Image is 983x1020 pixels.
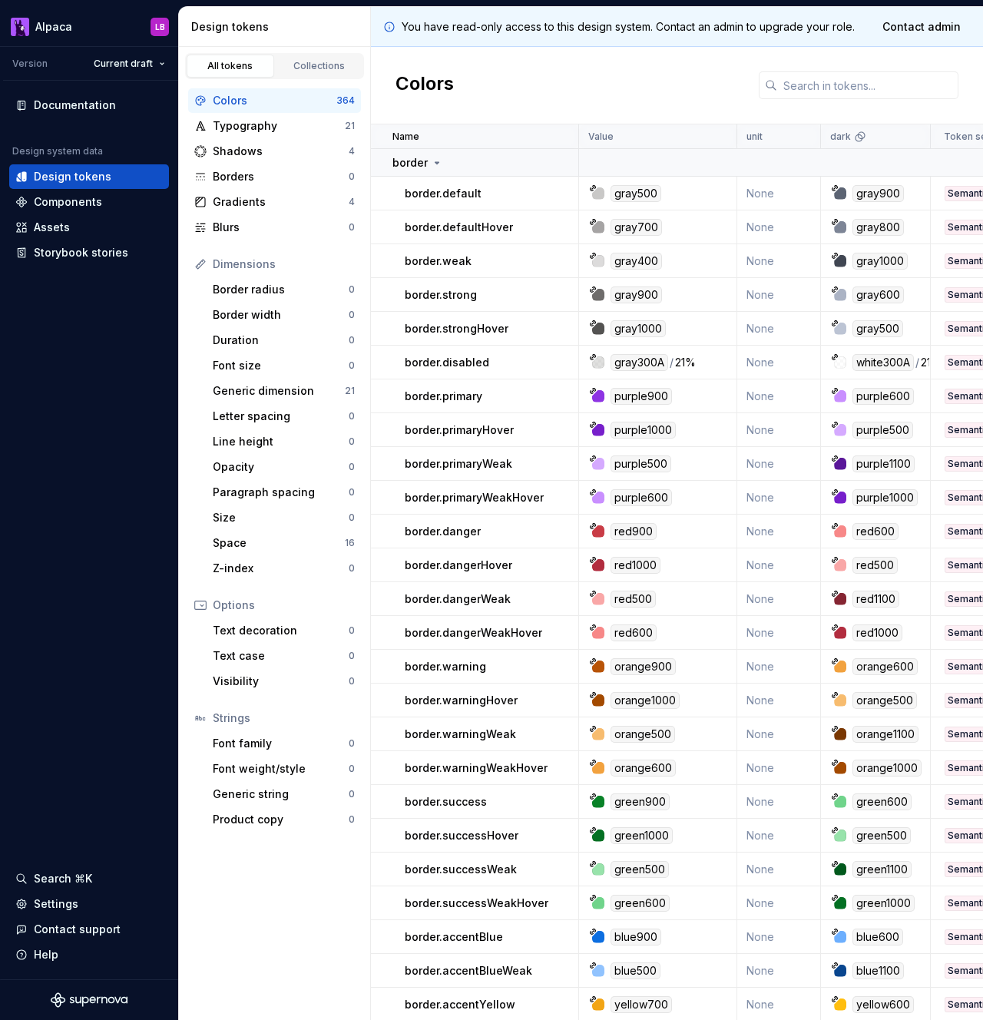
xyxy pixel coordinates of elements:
p: border.defaultHover [405,220,513,235]
div: 0 [349,283,355,296]
div: Dimensions [213,257,355,272]
td: None [737,481,821,515]
div: purple1100 [852,455,915,472]
div: green500 [852,827,911,844]
div: purple600 [611,489,672,506]
p: border.danger [405,524,481,539]
div: 21 [345,385,355,397]
div: yellow700 [611,996,672,1013]
div: 21% [675,354,696,371]
p: border.successWeakHover [405,896,548,911]
td: None [737,886,821,920]
div: Design tokens [191,19,364,35]
a: Generic dimension21 [207,379,361,403]
td: None [737,447,821,481]
div: Paragraph spacing [213,485,349,500]
a: Duration0 [207,328,361,353]
div: Components [34,194,102,210]
div: orange900 [611,658,676,675]
p: border.strong [405,287,477,303]
div: blue600 [852,929,903,945]
div: orange600 [611,760,676,777]
a: Text case0 [207,644,361,668]
div: Shadows [213,144,349,159]
div: purple900 [611,388,672,405]
a: Borders0 [188,164,361,189]
a: Colors364 [188,88,361,113]
div: red1000 [852,624,902,641]
div: gray900 [611,286,662,303]
td: None [737,582,821,616]
a: Blurs0 [188,215,361,240]
div: 0 [349,334,355,346]
td: None [737,379,821,413]
p: border.accentYellow [405,997,515,1012]
div: green1100 [852,861,912,878]
div: Z-index [213,561,349,576]
a: Border width0 [207,303,361,327]
td: None [737,548,821,582]
a: Font weight/style0 [207,757,361,781]
td: None [737,210,821,244]
div: 21% [921,354,942,371]
div: Design tokens [34,169,111,184]
div: 0 [349,221,355,233]
td: None [737,346,821,379]
p: border.dangerHover [405,558,512,573]
div: gray500 [611,185,661,202]
button: Help [9,942,169,967]
td: None [737,515,821,548]
td: None [737,717,821,751]
svg: Supernova Logo [51,992,127,1008]
div: red500 [852,557,898,574]
div: gray900 [852,185,904,202]
p: border.dangerWeak [405,591,511,607]
span: Contact admin [882,19,961,35]
a: Documentation [9,93,169,118]
p: unit [746,131,763,143]
div: Font weight/style [213,761,349,777]
p: border.warningWeakHover [405,760,548,776]
div: / [915,354,919,371]
a: Storybook stories [9,240,169,265]
div: Colors [213,93,336,108]
a: Assets [9,215,169,240]
p: border.disabled [405,355,489,370]
div: orange500 [852,692,917,709]
a: Gradients4 [188,190,361,214]
div: 0 [349,737,355,750]
div: Design system data [12,145,103,157]
div: orange600 [852,658,918,675]
div: red1000 [611,557,660,574]
a: Border radius0 [207,277,361,302]
div: purple500 [611,455,671,472]
td: None [737,616,821,650]
p: border.warning [405,659,486,674]
div: red500 [611,591,656,608]
div: 0 [349,675,355,687]
td: None [737,278,821,312]
td: None [737,853,821,886]
a: Z-index0 [207,556,361,581]
div: green1000 [852,895,915,912]
div: Settings [34,896,78,912]
p: border.successHover [405,828,518,843]
div: Space [213,535,345,551]
div: Border radius [213,282,349,297]
div: Visibility [213,674,349,689]
div: purple1000 [611,422,676,439]
div: LB [155,21,165,33]
div: All tokens [192,60,269,72]
p: You have read-only access to this design system. Contact an admin to upgrade your role. [402,19,855,35]
p: border.warningHover [405,693,518,708]
a: Opacity0 [207,455,361,479]
div: green500 [611,861,669,878]
div: 0 [349,359,355,372]
div: green900 [611,793,670,810]
h2: Colors [396,71,454,99]
div: Line height [213,434,349,449]
div: orange1100 [852,726,918,743]
div: 0 [349,309,355,321]
div: Font size [213,358,349,373]
div: yellow600 [852,996,914,1013]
